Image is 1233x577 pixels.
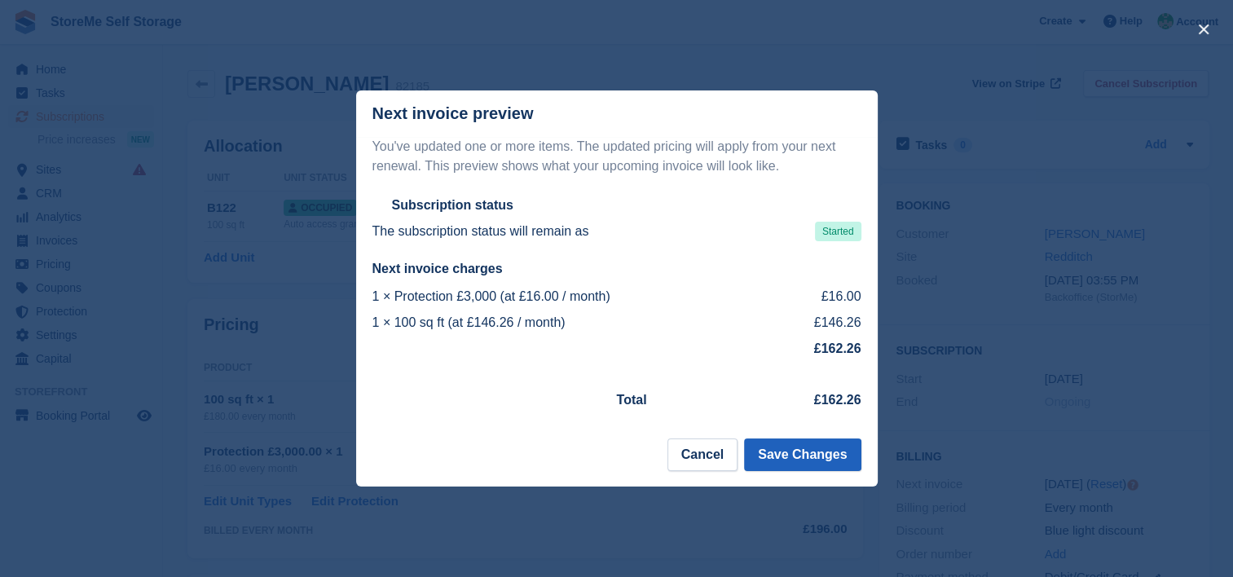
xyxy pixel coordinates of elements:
strong: £162.26 [814,341,861,355]
p: Next invoice preview [372,104,534,123]
button: Save Changes [744,438,861,471]
strong: Total [617,393,647,407]
p: The subscription status will remain as [372,222,589,241]
td: £146.26 [780,310,861,336]
button: Cancel [667,438,738,471]
button: close [1191,16,1217,42]
td: £16.00 [780,284,861,310]
td: 1 × Protection £3,000 (at £16.00 / month) [372,284,781,310]
td: 1 × 100 sq ft (at £146.26 / month) [372,310,781,336]
p: You've updated one or more items. The updated pricing will apply from your next renewal. This pre... [372,137,861,176]
h2: Subscription status [392,197,513,214]
span: Started [815,222,861,241]
h2: Next invoice charges [372,261,861,277]
strong: £162.26 [814,393,861,407]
